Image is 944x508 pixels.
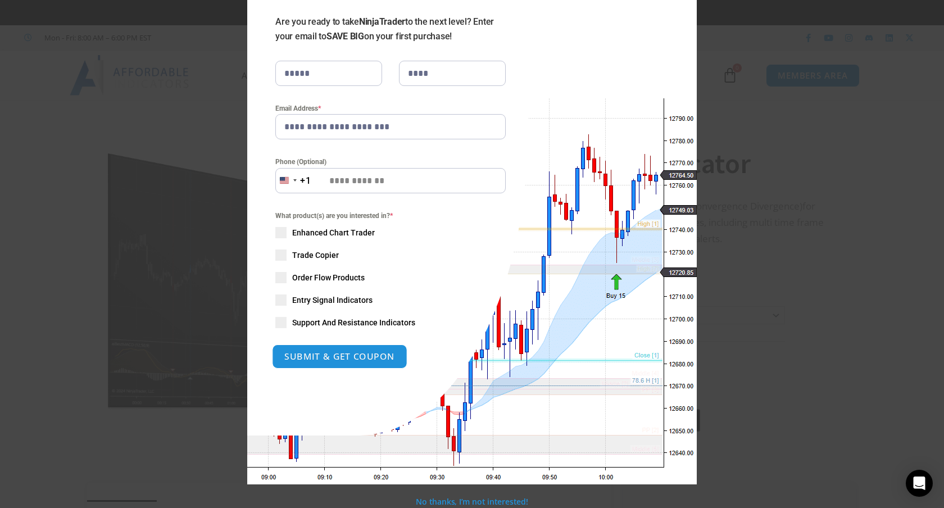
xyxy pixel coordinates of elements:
[292,317,415,328] span: Support And Resistance Indicators
[272,344,407,369] button: SUBMIT & GET COUPON
[275,15,506,44] p: Are you ready to take to the next level? Enter your email to on your first purchase!
[275,210,506,221] span: What product(s) are you interested in?
[275,103,506,114] label: Email Address
[275,294,506,306] label: Entry Signal Indicators
[275,250,506,261] label: Trade Copier
[275,227,506,238] label: Enhanced Chart Trader
[275,168,311,193] button: Selected country
[906,470,933,497] div: Open Intercom Messenger
[275,317,506,328] label: Support And Resistance Indicators
[292,272,365,283] span: Order Flow Products
[416,496,528,507] a: No thanks, I’m not interested!
[359,16,405,27] strong: NinjaTrader
[292,294,373,306] span: Entry Signal Indicators
[292,250,339,261] span: Trade Copier
[300,174,311,188] div: +1
[275,272,506,283] label: Order Flow Products
[326,31,364,42] strong: SAVE BIG
[292,227,375,238] span: Enhanced Chart Trader
[275,156,506,167] label: Phone (Optional)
